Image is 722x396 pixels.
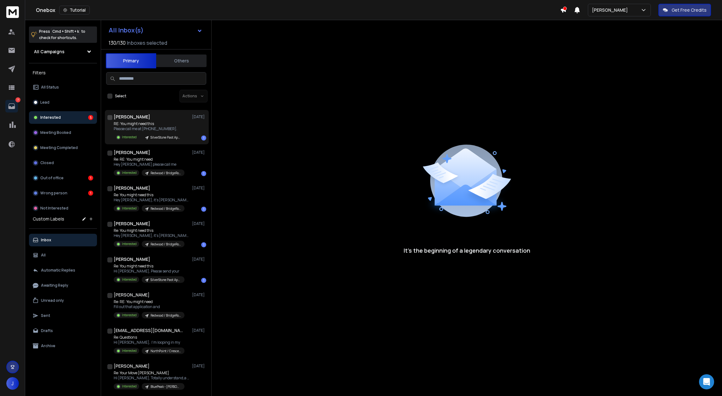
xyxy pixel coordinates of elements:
[59,6,90,14] button: Tutorial
[29,234,97,246] button: Inbox
[114,327,183,334] h1: [EMAIL_ADDRESS][DOMAIN_NAME]
[29,126,97,139] button: Meeting Booked
[699,374,714,389] div: Open Intercom Messenger
[404,246,530,255] p: It’s the beginning of a legendary conversation
[114,292,150,298] h1: [PERSON_NAME]
[29,81,97,94] button: All Status
[114,185,150,191] h1: [PERSON_NAME]
[40,206,68,211] p: Not Interested
[192,364,206,369] p: [DATE]
[114,126,185,131] p: Please call me at [PHONE_NUMBER].
[122,348,137,353] p: Interested
[40,115,61,120] p: Interested
[29,157,97,169] button: Closed
[33,216,64,222] h3: Custom Labels
[114,340,185,345] p: Hi [PERSON_NAME], I'm looping in my
[122,206,137,211] p: Interested
[122,170,137,175] p: Interested
[114,304,185,309] p: Fill out that application and
[114,264,185,269] p: Re: You might need this
[15,97,20,102] p: 7
[151,206,181,211] p: Redwood / BridgeRock - [PERSON_NAME]
[672,7,707,13] p: Get Free Credits
[114,162,185,167] p: Hey [PERSON_NAME] please call me
[29,324,97,337] button: Drafts
[122,135,137,140] p: Interested
[29,111,97,124] button: Interested5
[29,294,97,307] button: Unread only
[114,221,150,227] h1: [PERSON_NAME]
[114,256,150,262] h1: [PERSON_NAME]
[192,186,206,191] p: [DATE]
[29,202,97,215] button: Not Interested
[29,45,97,58] button: All Campaigns
[114,192,189,198] p: Re: You might need this
[201,207,206,212] div: 1
[109,27,144,33] h1: All Inbox(s)
[114,149,150,156] h1: [PERSON_NAME]
[41,268,75,273] p: Automatic Replies
[151,384,181,389] p: BluePeak - [PERSON_NAME]
[106,53,156,68] button: Primary
[29,141,97,154] button: Meeting Completed
[201,135,206,141] div: 1
[192,114,206,119] p: [DATE]
[192,328,206,333] p: [DATE]
[104,24,208,37] button: All Inbox(s)
[122,313,137,318] p: Interested
[36,6,560,14] div: Onebox
[40,160,54,165] p: Closed
[109,39,126,47] span: 130 / 130
[151,242,181,247] p: Redwood / BridgeRock - [PERSON_NAME]
[29,172,97,184] button: Out of office1
[41,283,68,288] p: Awaiting Reply
[201,171,206,176] div: 1
[192,292,206,297] p: [DATE]
[114,335,185,340] p: Re: Questions
[88,191,93,196] div: 1
[29,340,97,352] button: Archive
[127,39,167,47] h3: Inboxes selected
[40,100,49,105] p: Lead
[201,278,206,283] div: 1
[156,54,207,68] button: Others
[192,257,206,262] p: [DATE]
[115,94,126,99] label: Select
[201,242,206,247] div: 1
[114,233,189,238] p: Hey [PERSON_NAME], it’s [PERSON_NAME] next
[51,28,80,35] span: Cmd + Shift + k
[41,328,53,333] p: Drafts
[114,363,150,369] h1: [PERSON_NAME]
[114,299,185,304] p: Re: RE: You might need
[41,298,64,303] p: Unread only
[29,249,97,261] button: All
[151,349,181,353] p: NorthPoint / Crescent - [PERSON_NAME]
[151,313,181,318] p: Redwood / BridgeRock - [PERSON_NAME]
[40,145,78,150] p: Meeting Completed
[29,187,97,199] button: Wrong person1
[192,150,206,155] p: [DATE]
[151,171,181,175] p: Redwood / BridgeRock - [PERSON_NAME]
[6,377,19,390] button: J
[40,130,71,135] p: Meeting Booked
[114,114,150,120] h1: [PERSON_NAME]
[122,277,137,282] p: Interested
[114,269,185,274] p: Hi [PERSON_NAME], Please send your
[40,191,67,196] p: Wrong person
[29,96,97,109] button: Lead
[29,68,97,77] h3: Filters
[592,7,630,13] p: [PERSON_NAME]
[29,309,97,322] button: Sent
[39,28,85,41] p: Press to check for shortcuts.
[34,49,65,55] h1: All Campaigns
[122,242,137,246] p: Interested
[151,135,181,140] p: SilverStone Past Approvals - [PERSON_NAME]
[122,384,137,389] p: Interested
[5,100,18,112] a: 7
[29,279,97,292] button: Awaiting Reply
[114,198,189,203] p: Hey [PERSON_NAME], it’s [PERSON_NAME] this
[192,221,206,226] p: [DATE]
[41,313,50,318] p: Sent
